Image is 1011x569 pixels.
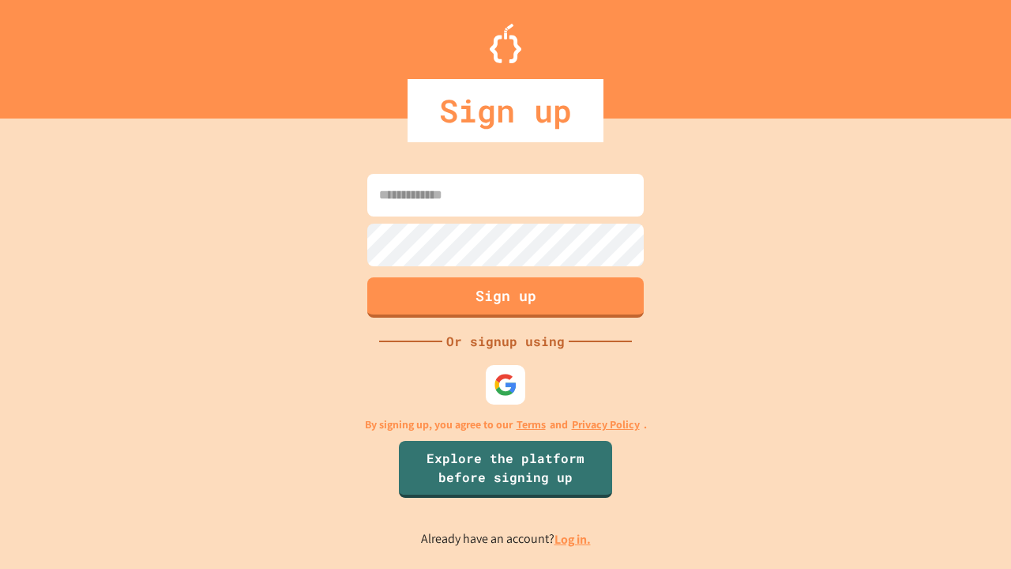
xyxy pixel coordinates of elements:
[490,24,521,63] img: Logo.svg
[442,332,569,351] div: Or signup using
[572,416,640,433] a: Privacy Policy
[399,441,612,498] a: Explore the platform before signing up
[367,277,644,318] button: Sign up
[408,79,603,142] div: Sign up
[365,416,647,433] p: By signing up, you agree to our and .
[494,373,517,397] img: google-icon.svg
[421,529,591,549] p: Already have an account?
[517,416,546,433] a: Terms
[554,531,591,548] a: Log in.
